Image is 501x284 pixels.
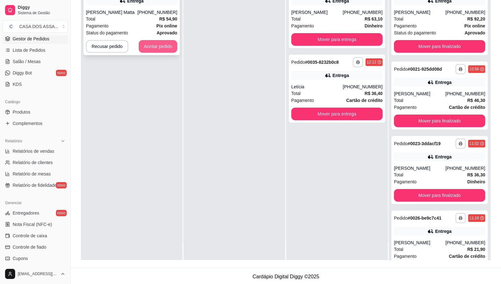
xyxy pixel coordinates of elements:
[86,40,128,53] button: Recusar pedido
[137,9,177,15] div: [PHONE_NUMBER]
[291,97,314,104] span: Pagamento
[469,67,479,72] div: 10:56
[291,9,343,15] div: [PERSON_NAME]
[19,23,58,30] div: CASA DOS ASSA ...
[394,240,445,246] div: [PERSON_NAME]
[394,216,408,221] span: Pedido
[3,118,68,128] a: Complementos
[3,20,68,33] button: Select a team
[18,10,65,15] span: Sistema de Gestão
[467,172,485,177] strong: R$ 36,30
[394,29,436,36] span: Status do pagamento
[394,91,445,97] div: [PERSON_NAME]
[18,271,58,276] span: [EMAIL_ADDRESS][DOMAIN_NAME]
[13,47,45,53] span: Lista de Pedidos
[291,15,301,22] span: Total
[467,247,485,252] strong: R$ 21,90
[445,165,485,171] div: [PHONE_NUMBER]
[13,70,32,76] span: Diggy Bot
[435,79,451,86] div: Entrega
[394,189,485,202] button: Mover para finalizado
[86,22,109,29] span: Pagamento
[3,169,68,179] a: Relatório de mesas
[13,36,49,42] span: Gestor de Pedidos
[139,40,177,53] button: Aceitar pedido
[445,240,485,246] div: [PHONE_NUMBER]
[3,34,68,44] a: Gestor de Pedidos
[332,72,349,79] div: Entrega
[445,91,485,97] div: [PHONE_NUMBER]
[445,9,485,15] div: [PHONE_NUMBER]
[367,60,376,65] div: 12:12
[435,154,451,160] div: Entrega
[13,159,53,166] span: Relatório de clientes
[3,56,68,67] a: Salão / Mesas
[3,219,68,229] a: Nota Fiscal (NFC-e)
[13,171,51,177] span: Relatório de mesas
[13,81,22,87] span: KDS
[394,15,403,22] span: Total
[449,105,485,110] strong: Cartão de crédito
[3,68,68,78] a: Diggy Botnovo
[291,84,343,90] div: Letícia
[3,45,68,55] a: Lista de Pedidos
[394,22,417,29] span: Pagamento
[467,98,485,103] strong: R$ 46,30
[394,171,403,178] span: Total
[394,67,408,72] span: Pedido
[3,107,68,117] a: Produtos
[291,108,383,120] button: Mover para entrega
[13,58,41,65] span: Salão / Mesas
[465,30,485,35] strong: aprovado
[8,23,14,30] span: C
[394,9,445,15] div: [PERSON_NAME]
[13,148,54,154] span: Relatórios de vendas
[3,146,68,156] a: Relatórios de vendas
[343,9,383,15] div: [PHONE_NUMBER]
[156,23,177,28] strong: Pix online
[365,91,383,96] strong: R$ 36,40
[159,16,177,21] strong: R$ 54,90
[394,97,403,104] span: Total
[291,60,305,65] span: Pedido
[3,97,68,107] div: Catálogo
[86,9,137,15] div: [PERSON_NAME] Matta
[13,210,39,216] span: Entregadores
[408,216,442,221] strong: # 0026-be9c7c41
[13,109,30,115] span: Produtos
[469,141,479,146] div: 11:02
[394,178,417,185] span: Pagamento
[394,165,445,171] div: [PERSON_NAME]
[291,90,301,97] span: Total
[13,120,42,127] span: Complementos
[3,198,68,208] div: Gerenciar
[157,30,177,35] strong: aprovado
[13,221,52,228] span: Nota Fiscal (NFC-e)
[449,254,485,259] strong: Cartão de crédito
[13,244,46,250] span: Controle de fiado
[435,228,451,234] div: Entrega
[394,40,485,53] button: Mover para finalizado
[467,179,485,184] strong: Dinheiro
[394,115,485,127] button: Mover para finalizado
[408,141,441,146] strong: # 0023-3ddacf19
[86,15,95,22] span: Total
[86,29,128,36] span: Status do pagamento
[3,266,68,281] button: [EMAIL_ADDRESS][DOMAIN_NAME]
[3,3,68,18] a: DiggySistema de Gestão
[346,98,383,103] strong: Cartão de crédito
[291,22,314,29] span: Pagamento
[464,23,485,28] strong: Pix online
[13,233,47,239] span: Controle de caixa
[394,104,417,111] span: Pagamento
[3,253,68,263] a: Cupons
[3,242,68,252] a: Controle de fiado
[408,67,442,72] strong: # 0021-925dd08d
[305,60,339,65] strong: # 0035-8232b0c8
[13,182,57,188] span: Relatório de fidelidade
[469,216,479,221] div: 11:19
[3,208,68,218] a: Entregadoresnovo
[365,23,383,28] strong: Dinheiro
[394,141,408,146] span: Pedido
[3,231,68,241] a: Controle de caixa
